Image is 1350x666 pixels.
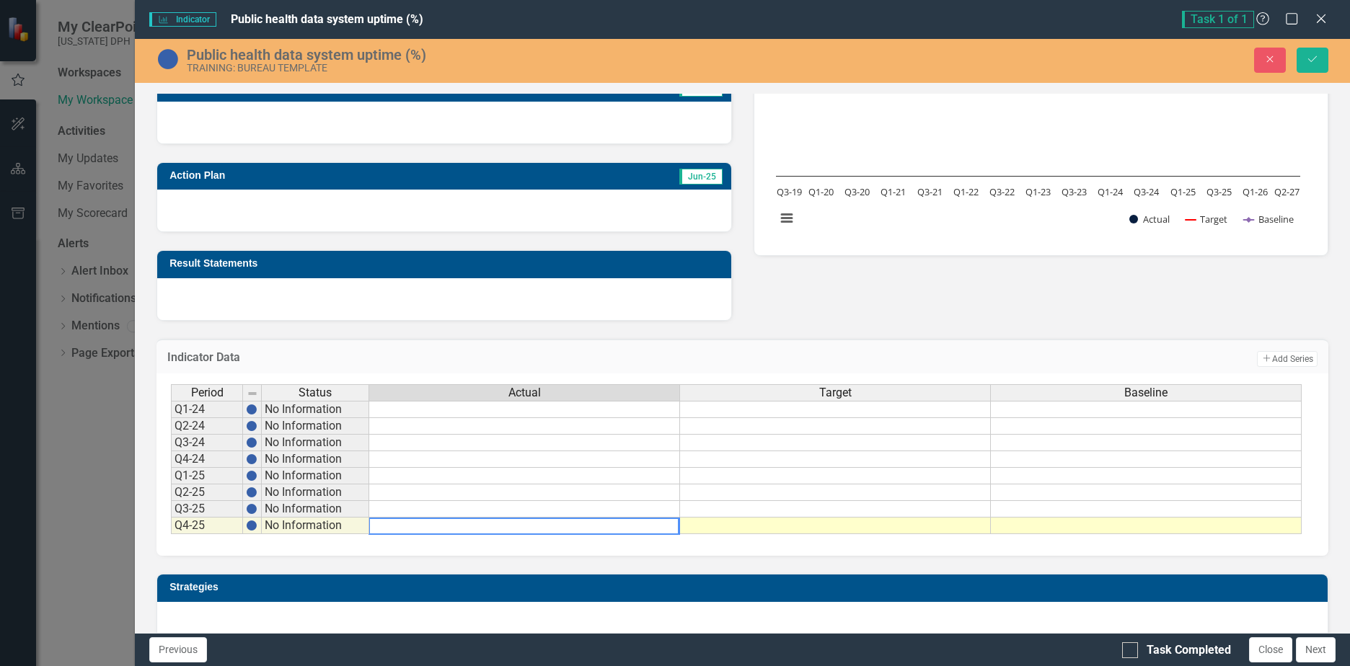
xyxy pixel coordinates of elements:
[1182,11,1254,28] span: Task 1 of 1
[299,386,332,399] span: Status
[171,418,243,435] td: Q2-24
[1274,185,1300,198] text: Q2-27
[171,501,243,518] td: Q3-25
[171,518,243,534] td: Q4-25
[247,388,258,399] img: 8DAGhfEEPCf229AAAAAElFTkSuQmCC
[989,185,1014,198] text: Q3-22
[246,437,257,448] img: BgCOk07PiH71IgAAAABJRU5ErkJggg==
[169,170,477,181] h3: Action Plan
[1098,185,1124,198] text: Q1-24
[246,487,257,498] img: BgCOk07PiH71IgAAAABJRU5ErkJggg==
[246,520,257,531] img: BgCOk07PiH71IgAAAABJRU5ErkJggg==
[149,12,216,27] span: Indicator
[246,404,257,415] img: BgCOk07PiH71IgAAAABJRU5ErkJggg==
[262,435,369,451] td: No Information
[262,418,369,435] td: No Information
[171,451,243,468] td: Q4-24
[169,258,723,269] h3: Result Statements
[171,468,243,484] td: Q1-25
[679,169,723,185] span: Jun-25
[231,12,423,26] span: Public health data system uptime (%)
[191,386,224,399] span: Period
[1025,185,1051,198] text: Q1-23
[187,47,815,63] div: Public health data system uptime (%)
[156,48,180,71] img: No Information
[246,453,257,465] img: BgCOk07PiH71IgAAAABJRU5ErkJggg==
[246,503,257,515] img: BgCOk07PiH71IgAAAABJRU5ErkJggg==
[262,518,369,534] td: No Information
[167,351,794,364] h3: Indicator Data
[769,25,1313,241] div: Chart. Highcharts interactive chart.
[1242,185,1267,198] text: Q1-26
[1249,637,1292,662] button: Close
[1206,185,1231,198] text: Q3-25
[1296,637,1336,662] button: Next
[917,185,942,198] text: Q3-21
[777,208,797,228] button: View chart menu, Chart
[1124,386,1168,399] span: Baseline
[769,25,1307,241] svg: Interactive chart
[1147,642,1231,659] div: Task Completed
[1257,351,1318,367] button: Add Series
[953,185,978,198] text: Q1-22
[169,582,1320,592] h3: Strategies
[262,468,369,484] td: No Information
[246,420,257,432] img: BgCOk07PiH71IgAAAABJRU5ErkJggg==
[149,637,207,662] button: Previous
[171,435,243,451] td: Q3-24
[819,386,852,399] span: Target
[1062,185,1087,198] text: Q3-23
[508,386,541,399] span: Actual
[246,470,257,481] img: BgCOk07PiH71IgAAAABJRU5ErkJggg==
[262,484,369,501] td: No Information
[1170,185,1195,198] text: Q1-25
[1134,185,1160,198] text: Q3-24
[262,451,369,468] td: No Information
[808,185,834,198] text: Q1-20
[262,401,369,418] td: No Information
[1186,213,1228,226] button: Show Target
[1244,213,1294,226] button: Show Baseline
[881,185,906,198] text: Q1-21
[262,501,369,518] td: No Information
[171,484,243,501] td: Q2-25
[1129,213,1170,226] button: Show Actual
[171,401,243,418] td: Q1-24
[844,185,870,198] text: Q3-20
[187,63,815,74] div: TRAINING: BUREAU TEMPLATE
[776,185,801,198] text: Q3-19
